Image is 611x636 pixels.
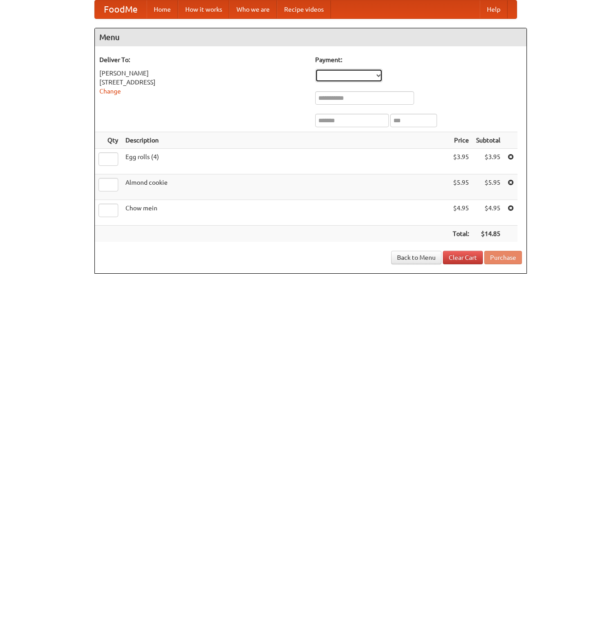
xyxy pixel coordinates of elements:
div: [STREET_ADDRESS] [99,78,306,87]
td: Chow mein [122,200,449,226]
td: Almond cookie [122,174,449,200]
button: Purchase [484,251,522,264]
h5: Deliver To: [99,55,306,64]
th: $14.85 [473,226,504,242]
td: Egg rolls (4) [122,149,449,174]
a: FoodMe [95,0,147,18]
th: Price [449,132,473,149]
td: $4.95 [473,200,504,226]
th: Total: [449,226,473,242]
th: Qty [95,132,122,149]
td: $3.95 [449,149,473,174]
a: Back to Menu [391,251,442,264]
td: $3.95 [473,149,504,174]
a: How it works [178,0,229,18]
h5: Payment: [315,55,522,64]
h4: Menu [95,28,526,46]
a: Help [480,0,508,18]
a: Who we are [229,0,277,18]
a: Home [147,0,178,18]
a: Recipe videos [277,0,331,18]
a: Change [99,88,121,95]
div: [PERSON_NAME] [99,69,306,78]
th: Subtotal [473,132,504,149]
td: $5.95 [449,174,473,200]
a: Clear Cart [443,251,483,264]
td: $4.95 [449,200,473,226]
th: Description [122,132,449,149]
td: $5.95 [473,174,504,200]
